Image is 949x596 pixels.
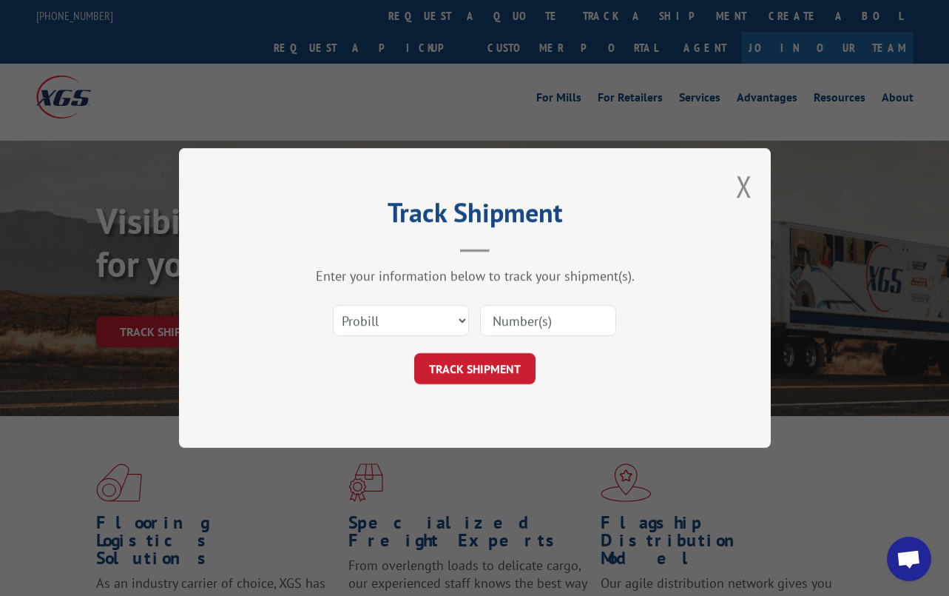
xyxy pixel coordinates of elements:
h2: Track Shipment [253,202,697,230]
input: Number(s) [480,305,616,336]
button: TRACK SHIPMENT [414,353,536,384]
button: Close modal [736,167,752,206]
div: Open chat [887,537,931,581]
div: Enter your information below to track your shipment(s). [253,267,697,284]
